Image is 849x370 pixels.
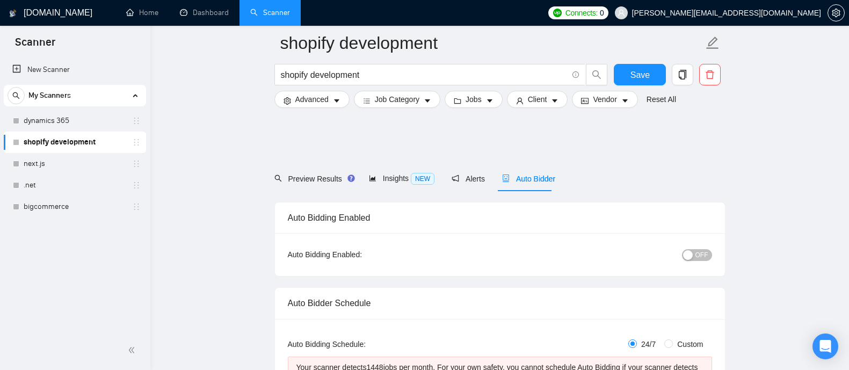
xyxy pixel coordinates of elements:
[502,175,510,182] span: robot
[274,175,352,183] span: Preview Results
[4,59,146,81] li: New Scanner
[812,333,838,359] div: Open Intercom Messenger
[614,64,666,85] button: Save
[454,97,461,105] span: folder
[132,138,141,147] span: holder
[600,7,604,19] span: 0
[295,93,329,105] span: Advanced
[8,87,25,104] button: search
[565,7,598,19] span: Connects:
[128,345,139,356] span: double-left
[24,132,126,153] a: shopify development
[452,175,459,182] span: notification
[288,249,429,260] div: Auto Bidding Enabled:
[132,117,141,125] span: holder
[4,85,146,217] li: My Scanners
[24,110,126,132] a: dynamics 365
[288,202,712,233] div: Auto Bidding Enabled
[672,64,693,85] button: copy
[706,36,720,50] span: edit
[528,93,547,105] span: Client
[572,71,579,78] span: info-circle
[12,59,137,81] a: New Scanner
[424,97,431,105] span: caret-down
[699,64,721,85] button: delete
[593,93,616,105] span: Vendor
[586,70,607,79] span: search
[6,34,64,57] span: Scanner
[516,97,524,105] span: user
[618,9,625,17] span: user
[363,97,371,105] span: bars
[132,181,141,190] span: holder
[369,175,376,182] span: area-chart
[288,288,712,318] div: Auto Bidder Schedule
[250,8,290,17] a: searchScanner
[24,196,126,217] a: bigcommerce
[280,30,703,56] input: Scanner name...
[333,97,340,105] span: caret-down
[132,159,141,168] span: holder
[700,70,720,79] span: delete
[346,173,356,183] div: Tooltip anchor
[630,68,650,82] span: Save
[375,93,419,105] span: Job Category
[288,338,429,350] div: Auto Bidding Schedule:
[9,5,17,22] img: logo
[411,173,434,185] span: NEW
[695,249,708,261] span: OFF
[369,174,434,183] span: Insights
[486,97,494,105] span: caret-down
[553,9,562,17] img: upwork-logo.png
[180,8,229,17] a: dashboardDashboard
[672,70,693,79] span: copy
[572,91,637,108] button: idcardVendorcaret-down
[452,175,485,183] span: Alerts
[274,175,282,182] span: search
[24,153,126,175] a: next.js
[581,97,589,105] span: idcard
[828,9,844,17] span: setting
[8,92,24,99] span: search
[132,202,141,211] span: holder
[507,91,568,108] button: userClientcaret-down
[445,91,503,108] button: folderJobscaret-down
[828,4,845,21] button: setting
[551,97,558,105] span: caret-down
[586,64,607,85] button: search
[126,8,158,17] a: homeHome
[24,175,126,196] a: .net
[502,175,555,183] span: Auto Bidder
[284,97,291,105] span: setting
[274,91,350,108] button: settingAdvancedcaret-down
[354,91,440,108] button: barsJob Categorycaret-down
[466,93,482,105] span: Jobs
[673,338,707,350] span: Custom
[637,338,660,350] span: 24/7
[828,9,845,17] a: setting
[621,97,629,105] span: caret-down
[647,93,676,105] a: Reset All
[281,68,568,82] input: Search Freelance Jobs...
[28,85,71,106] span: My Scanners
